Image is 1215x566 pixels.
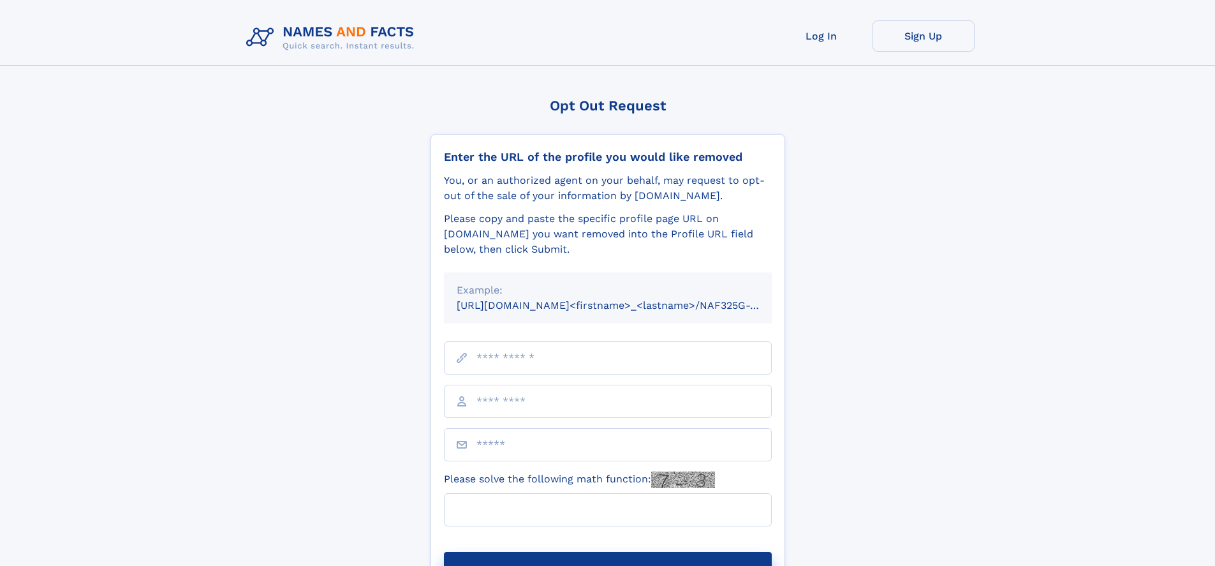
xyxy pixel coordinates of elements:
[457,299,796,311] small: [URL][DOMAIN_NAME]<firstname>_<lastname>/NAF325G-xxxxxxxx
[444,472,715,488] label: Please solve the following math function:
[444,173,772,204] div: You, or an authorized agent on your behalf, may request to opt-out of the sale of your informatio...
[444,150,772,164] div: Enter the URL of the profile you would like removed
[431,98,785,114] div: Opt Out Request
[770,20,873,52] a: Log In
[873,20,975,52] a: Sign Up
[444,211,772,257] div: Please copy and paste the specific profile page URL on [DOMAIN_NAME] you want removed into the Pr...
[457,283,759,298] div: Example:
[241,20,425,55] img: Logo Names and Facts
